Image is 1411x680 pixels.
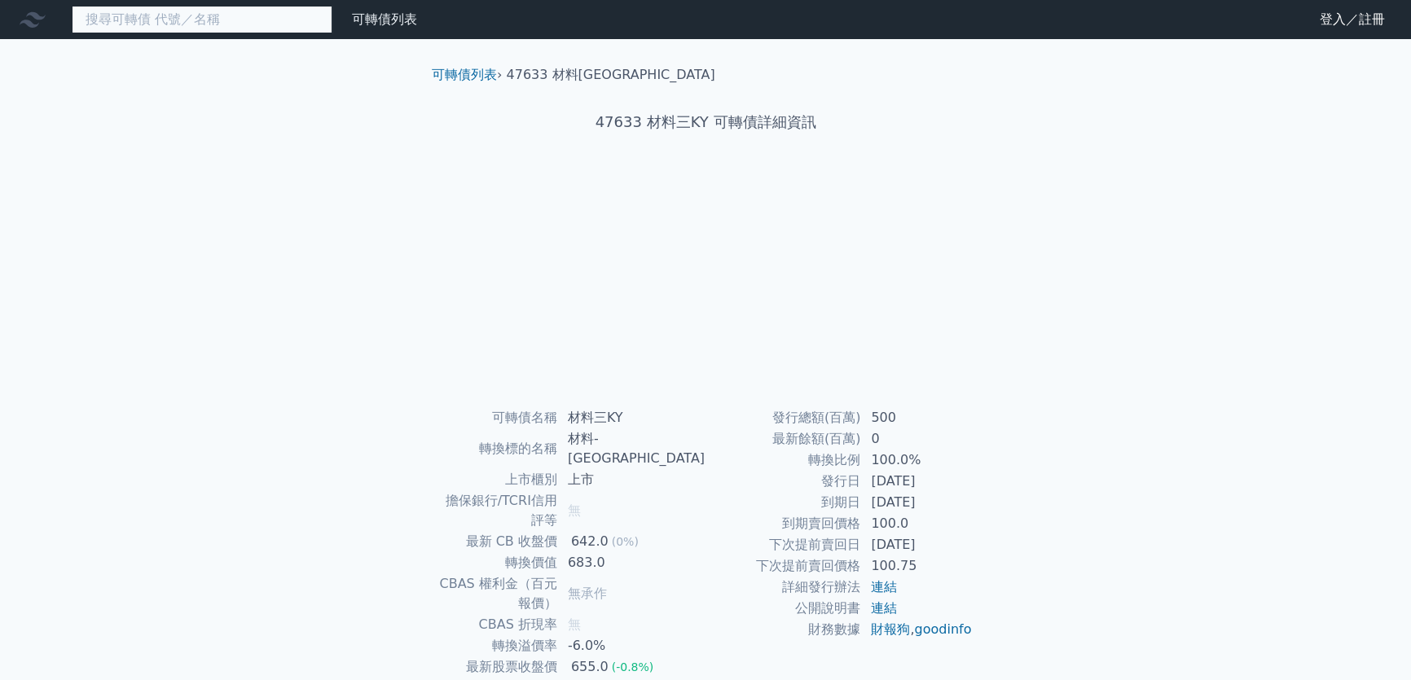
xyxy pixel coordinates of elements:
a: 可轉債列表 [352,11,417,27]
span: (0%) [612,535,639,548]
td: [DATE] [861,471,973,492]
li: › [432,65,502,85]
td: 上市櫃別 [438,469,558,490]
td: 材料-[GEOGRAPHIC_DATA] [558,428,705,469]
td: 到期賣回價格 [705,513,861,534]
li: 47633 材料[GEOGRAPHIC_DATA] [507,65,715,85]
span: 無 [568,502,581,518]
td: 發行總額(百萬) [705,407,861,428]
h1: 47633 材料三KY 可轉債詳細資訊 [419,111,992,134]
span: 無承作 [568,586,607,601]
td: 下次提前賣回日 [705,534,861,555]
a: 登入／註冊 [1307,7,1398,33]
td: 100.0 [861,513,973,534]
input: 搜尋可轉債 代號／名稱 [72,6,332,33]
a: 可轉債列表 [432,67,497,82]
span: 無 [568,616,581,632]
td: 轉換標的名稱 [438,428,558,469]
td: 下次提前賣回價格 [705,555,861,577]
a: 財報狗 [871,621,910,637]
td: 500 [861,407,973,428]
a: goodinfo [914,621,971,637]
td: 材料三KY [558,407,705,428]
td: CBAS 折現率 [438,614,558,635]
td: 最新 CB 收盤價 [438,531,558,552]
td: 683.0 [558,552,705,573]
td: 擔保銀行/TCRI信用評等 [438,490,558,531]
td: 0 [861,428,973,450]
td: 最新餘額(百萬) [705,428,861,450]
td: 發行日 [705,471,861,492]
td: 財務數據 [705,619,861,640]
td: 100.75 [861,555,973,577]
td: , [861,619,973,640]
td: 轉換比例 [705,450,861,471]
td: -6.0% [558,635,705,656]
td: CBAS 權利金（百元報價） [438,573,558,614]
td: [DATE] [861,534,973,555]
div: 655.0 [568,657,612,677]
td: 可轉債名稱 [438,407,558,428]
td: 最新股票收盤價 [438,656,558,678]
a: 連結 [871,600,897,616]
span: (-0.8%) [612,660,654,673]
td: 詳細發行辦法 [705,577,861,598]
a: 連結 [871,579,897,594]
td: [DATE] [861,492,973,513]
td: 轉換價值 [438,552,558,573]
div: 642.0 [568,532,612,551]
td: 轉換溢價率 [438,635,558,656]
td: 上市 [558,469,705,490]
td: 公開說明書 [705,598,861,619]
td: 100.0% [861,450,973,471]
td: 到期日 [705,492,861,513]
